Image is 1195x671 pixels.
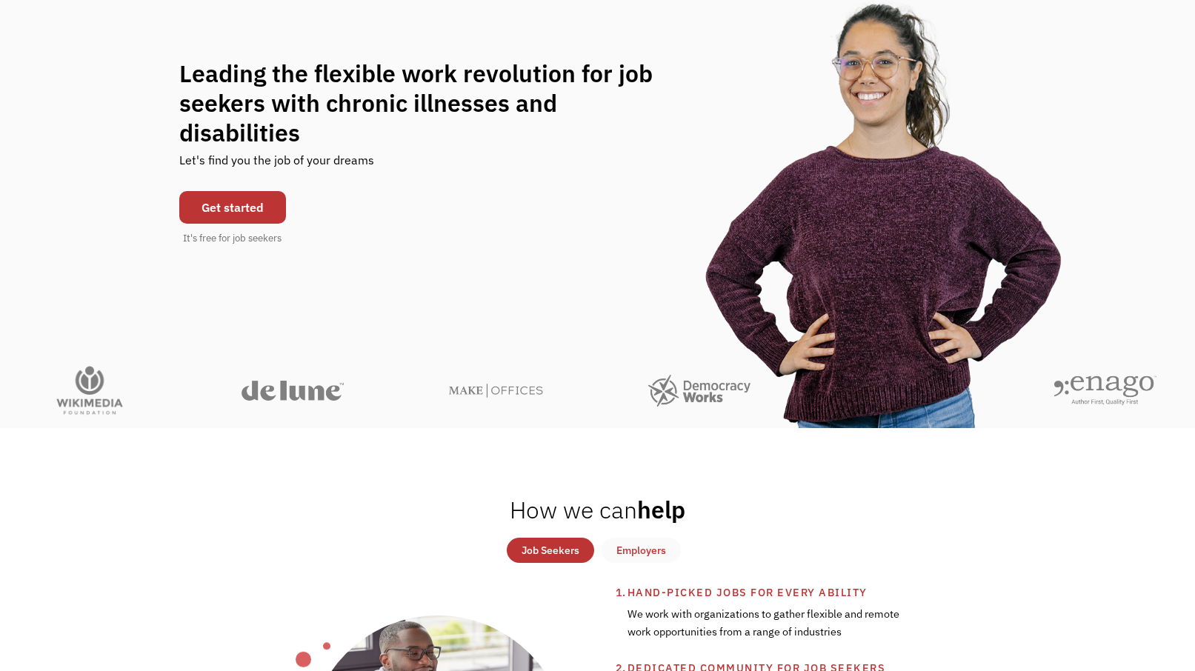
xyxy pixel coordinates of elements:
h1: Leading the flexible work revolution for job seekers with chronic illnesses and disabilities [179,59,682,147]
div: It's free for job seekers [183,231,282,246]
a: Get started [179,191,286,224]
div: Employers [616,541,666,559]
div: We work with organizations to gather flexible and remote work opportunities from a range of indus... [628,601,899,659]
div: Hand-picked jobs for every ability [628,584,1016,601]
h2: help [510,495,685,524]
span: How we can [510,494,637,525]
div: Let's find you the job of your dreams [179,147,374,184]
div: Job Seekers [522,541,579,559]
